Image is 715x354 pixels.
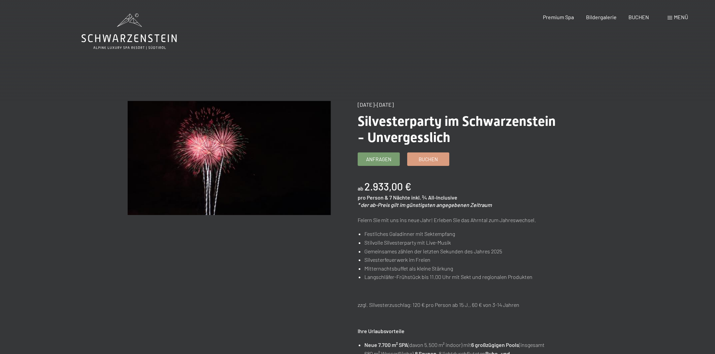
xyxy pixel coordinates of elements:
em: * der ab-Preis gilt im günstigsten angegebenen Zeitraum [358,202,492,208]
strong: 6 großzügigen Pools [471,342,519,348]
span: pro Person & [358,194,388,201]
span: inkl. ¾ All-Inclusive [411,194,457,201]
li: Stilvolle Silvesterparty mit Live-Musik [364,238,560,247]
span: [DATE]–[DATE] [358,101,394,108]
li: Festliches Galadinner mit Sektempfang [364,229,560,238]
a: Premium Spa [543,14,574,20]
span: Anfragen [366,156,391,163]
p: zzgl. Silvesterzuschlag: 120 € pro Person ab 15 J., 60 € von 3-14 Jahren [358,300,561,309]
b: 2.933,00 € [364,180,411,192]
img: Silvesterparty im Schwarzenstein - Unvergesslich [128,101,331,215]
span: 7 Nächte [389,194,410,201]
a: BUCHEN [628,14,649,20]
li: Mitternachtsbuffet als kleine Stärkung [364,264,560,273]
a: Anfragen [358,153,399,166]
li: Gemeinsames zählen der letzten Sekunden des Jahres 2025 [364,247,560,256]
span: Buchen [419,156,438,163]
strong: Ihre Urlaubsvorteile [358,328,404,334]
p: Feiern Sie mit uns ins neue Jahr! Erleben Sie das Ahrntal zum Jahreswechsel. [358,216,561,224]
span: Silvesterparty im Schwarzenstein - Unvergesslich [358,113,556,145]
a: Buchen [408,153,449,166]
a: Bildergalerie [586,14,617,20]
span: Menü [674,14,688,20]
li: Langschläfer-Frühstück bis 11.00 Uhr mit Sekt und regionalen Produkten [364,273,560,281]
span: ab [358,185,363,191]
li: Silvesterfeuerwerk im Freien [364,255,560,264]
strong: Neue 7.700 m² SPA [364,342,408,348]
